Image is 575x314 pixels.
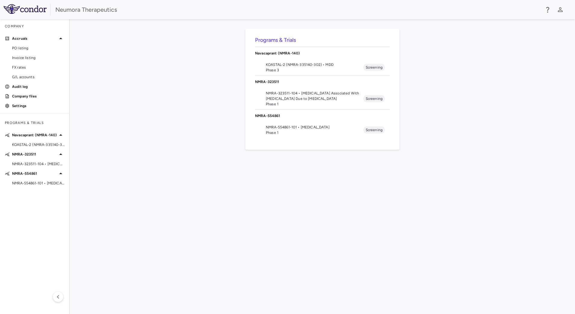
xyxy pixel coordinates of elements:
[266,91,363,101] span: NMRA-323511-104 • [MEDICAL_DATA] Associated With [MEDICAL_DATA] Due to [MEDICAL_DATA]
[363,96,385,101] span: Screening
[12,152,57,157] p: NMRA-323511
[12,74,64,80] span: G/L accounts
[12,142,64,147] span: KOASTAL-2 (NMRA-335140-302) • MDD
[363,127,385,133] span: Screening
[12,180,64,186] span: NMRA‐554861‐101 • [MEDICAL_DATA]
[255,109,390,122] div: NMRA-554861
[4,4,47,14] img: logo-full-SnFGN8VE.png
[255,113,390,119] p: NMRA-554861
[12,55,64,60] span: Invoice listing
[12,45,64,51] span: PO listing
[55,5,540,14] div: Neumora Therapeutics
[12,94,64,99] p: Company files
[266,62,363,67] span: KOASTAL-2 (NMRA-335140-302) • MDD
[12,36,57,41] p: Accruals
[266,101,363,107] span: Phase 1
[266,67,363,73] span: Phase 3
[255,79,390,85] p: NMRA-323511
[255,36,390,44] h6: Programs & Trials
[255,60,390,75] li: KOASTAL-2 (NMRA-335140-302) • MDDPhase 3Screening
[12,132,57,138] p: Navacaprant (NMRA-140)
[363,65,385,70] span: Screening
[266,125,363,130] span: NMRA‐554861‐101 • [MEDICAL_DATA]
[255,122,390,138] li: NMRA‐554861‐101 • [MEDICAL_DATA]Phase 1Screening
[12,161,64,167] span: NMRA-323511-104 • [MEDICAL_DATA] Associated With [MEDICAL_DATA] Due to [MEDICAL_DATA]
[12,84,64,89] p: Audit log
[255,51,390,56] p: Navacaprant (NMRA-140)
[266,130,363,135] span: Phase 1
[12,171,57,176] p: NMRA-554861
[255,88,390,109] li: NMRA-323511-104 • [MEDICAL_DATA] Associated With [MEDICAL_DATA] Due to [MEDICAL_DATA]Phase 1Scree...
[12,103,64,109] p: Settings
[255,75,390,88] div: NMRA-323511
[12,65,64,70] span: FX rates
[255,47,390,60] div: Navacaprant (NMRA-140)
